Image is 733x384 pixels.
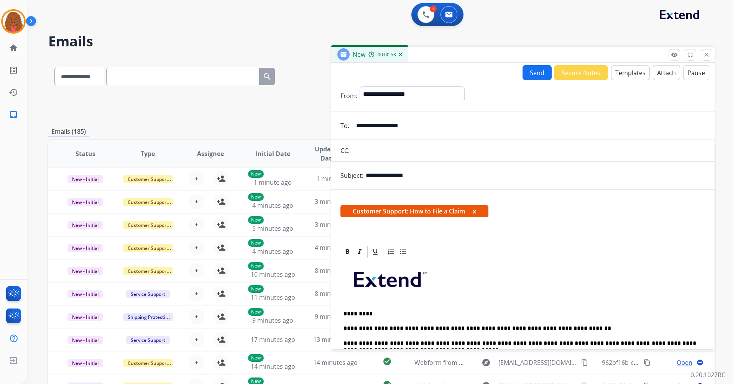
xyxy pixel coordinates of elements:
p: New [248,262,264,270]
span: Webform from [EMAIL_ADDRESS][DOMAIN_NAME] on [DATE] [414,358,588,367]
div: Bold [342,246,353,258]
mat-icon: person_add [217,197,226,206]
span: New - Initial [67,359,103,367]
span: New - Initial [67,290,103,298]
span: New - Initial [67,175,103,183]
mat-icon: person_add [217,312,226,321]
span: Updated Date [311,144,345,163]
div: Underline [370,246,381,258]
span: 11 minutes ago [251,293,295,302]
span: 4 minutes ago [252,201,293,210]
p: Subject: [340,171,363,180]
button: Pause [683,65,709,80]
p: New [248,193,264,201]
mat-icon: person_add [217,335,226,344]
span: Service Support [126,336,170,344]
span: Customer Support [123,267,173,275]
span: New - Initial [67,336,103,344]
button: Attach [653,65,680,80]
img: avatar [3,11,24,32]
span: Customer Support: How to File a Claim [340,205,488,217]
mat-icon: inbox [9,110,18,119]
p: New [248,216,264,224]
span: Customer Support [123,175,173,183]
span: New - Initial [67,244,103,252]
span: + [195,289,198,298]
span: 14 minutes ago [251,362,295,371]
div: Bullet List [398,246,409,258]
span: 00:00:53 [378,52,396,58]
span: 3 minutes ago [315,197,356,206]
span: New - Initial [67,267,103,275]
span: 9 minutes ago [315,312,356,321]
mat-icon: explore [482,358,491,367]
div: Ordered List [385,246,397,258]
button: + [189,171,204,186]
span: Initial Date [256,149,290,158]
span: [EMAIL_ADDRESS][DOMAIN_NAME] [498,358,577,367]
h2: Emails [48,34,715,49]
span: Customer Support [123,359,173,367]
mat-icon: history [9,88,18,97]
button: Send [523,65,552,80]
span: New - Initial [67,313,103,321]
span: 4 minutes ago [315,243,356,252]
button: + [189,194,204,209]
mat-icon: person_add [217,266,226,275]
span: Shipping Protection [123,313,176,321]
button: + [189,332,204,347]
button: + [189,217,204,232]
p: New [248,354,264,362]
span: 962bf16b-c328-4701-860d-26b9d8e9e708 [602,358,720,367]
button: + [189,286,204,301]
span: + [195,312,198,321]
span: + [195,174,198,183]
span: Status [76,149,95,158]
button: Secure Notes [554,65,608,80]
span: 8 minutes ago [315,266,356,275]
span: + [195,243,198,252]
p: New [248,308,264,316]
mat-icon: fullscreen [687,51,694,58]
span: 8 minutes ago [315,289,356,298]
p: From: [340,91,357,100]
span: New - Initial [67,198,103,206]
mat-icon: person_add [217,243,226,252]
p: New [248,239,264,247]
mat-icon: search [263,72,272,81]
button: + [189,355,204,370]
button: + [189,240,204,255]
span: 14 minutes ago [313,358,358,367]
mat-icon: remove_red_eye [671,51,678,58]
span: Customer Support [123,198,173,206]
p: CC: [340,146,350,155]
span: New [353,50,365,59]
mat-icon: language [697,359,703,366]
span: Customer Support [123,221,173,229]
span: 13 minutes ago [313,335,358,344]
span: 17 minutes ago [251,335,295,344]
mat-icon: close [703,51,710,58]
span: + [195,197,198,206]
span: 3 minutes ago [315,220,356,229]
p: New [248,170,264,178]
span: Customer Support [123,244,173,252]
span: Assignee [197,149,224,158]
mat-icon: content_copy [644,359,651,366]
span: 9 minutes ago [252,316,293,325]
mat-icon: person_add [217,220,226,229]
span: Service Support [126,290,170,298]
span: + [195,358,198,367]
mat-icon: content_copy [581,359,588,366]
p: To: [340,121,349,130]
span: + [195,220,198,229]
p: 0.20.1027RC [690,370,725,379]
span: 5 minutes ago [252,224,293,233]
span: + [195,266,198,275]
button: x [473,207,476,216]
button: + [189,309,204,324]
button: + [189,263,204,278]
div: 1 [430,5,437,12]
span: + [195,335,198,344]
mat-icon: person_add [217,358,226,367]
